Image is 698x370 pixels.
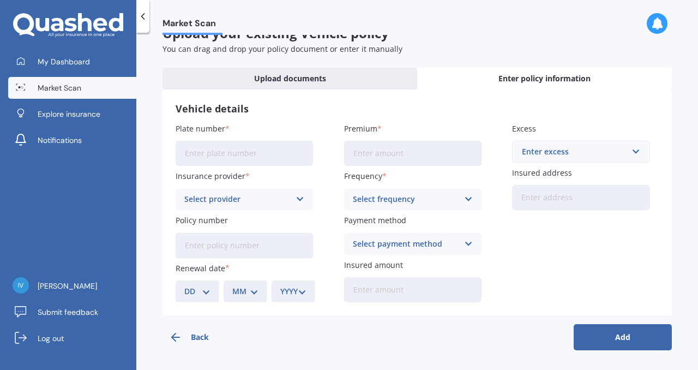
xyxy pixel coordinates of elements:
input: Enter amount [344,141,482,166]
span: Insurance provider [176,171,245,181]
a: Submit feedback [8,301,136,323]
span: Excess [512,123,536,134]
span: Premium [344,123,377,134]
a: My Dashboard [8,51,136,73]
a: [PERSON_NAME] [8,275,136,297]
button: Add [574,324,672,350]
div: Select payment method [353,238,459,250]
span: Renewal date [176,263,225,273]
a: Market Scan [8,77,136,99]
a: Explore insurance [8,103,136,125]
span: Plate number [176,123,225,134]
span: Notifications [38,135,82,146]
span: Log out [38,333,64,344]
input: Enter plate number [176,141,313,166]
div: Select provider [184,193,290,205]
span: Upload documents [254,73,326,84]
span: Market Scan [163,18,222,33]
button: Back [163,324,261,350]
input: Enter amount [344,277,482,302]
span: Frequency [344,171,382,181]
img: 30a67c579500ac4deb5f4f8e745c2c50 [13,277,29,294]
span: Payment method [344,216,406,226]
span: You can drag and drop your policy document or enter it manually [163,44,402,54]
span: Insured address [512,168,572,178]
span: Market Scan [38,82,81,93]
span: [PERSON_NAME] [38,281,97,291]
span: Policy number [176,216,228,226]
span: Insured amount [344,260,403,270]
span: Enter policy information [498,73,591,84]
span: Explore insurance [38,109,100,120]
a: Log out [8,327,136,349]
a: Notifications [8,129,136,151]
span: My Dashboard [38,56,90,67]
div: Enter excess [522,146,627,158]
span: Submit feedback [38,307,98,318]
div: Select frequency [353,193,459,205]
h3: Vehicle details [176,103,659,115]
input: Enter address [512,185,649,210]
input: Enter policy number [176,233,313,258]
